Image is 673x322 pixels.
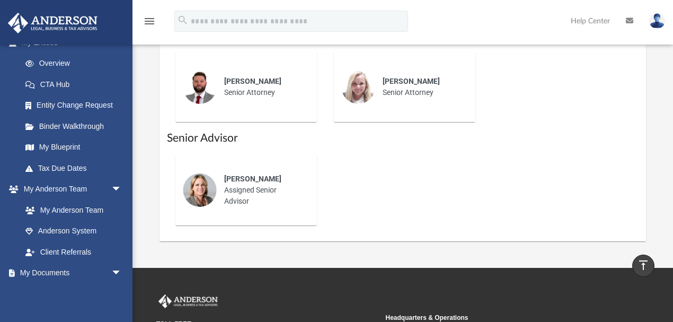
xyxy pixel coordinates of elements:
[5,13,101,33] img: Anderson Advisors Platinum Portal
[111,263,132,284] span: arrow_drop_down
[7,263,132,284] a: My Documentsarrow_drop_down
[15,158,138,179] a: Tax Due Dates
[632,255,654,277] a: vertical_align_top
[15,137,132,158] a: My Blueprint
[15,53,138,74] a: Overview
[15,199,127,221] a: My Anderson Team
[637,259,650,272] i: vertical_align_top
[217,68,309,106] div: Senior Attorney
[15,74,138,95] a: CTA Hub
[341,70,375,104] img: thumbnail
[143,15,156,28] i: menu
[15,95,138,116] a: Entity Change Request
[224,175,281,183] span: [PERSON_NAME]
[383,77,440,85] span: [PERSON_NAME]
[7,179,132,200] a: My Anderson Teamarrow_drop_down
[111,179,132,201] span: arrow_drop_down
[167,130,639,146] h1: Senior Advisor
[183,70,217,104] img: thumbnail
[183,173,217,207] img: thumbnail
[15,221,132,242] a: Anderson System
[143,20,156,28] a: menu
[375,68,468,106] div: Senior Attorney
[217,166,309,214] div: Assigned Senior Advisor
[177,14,189,26] i: search
[15,283,127,304] a: Box
[156,294,220,308] img: Anderson Advisors Platinum Portal
[224,77,281,85] span: [PERSON_NAME]
[15,241,132,263] a: Client Referrals
[649,13,665,29] img: User Pic
[15,116,138,137] a: Binder Walkthrough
